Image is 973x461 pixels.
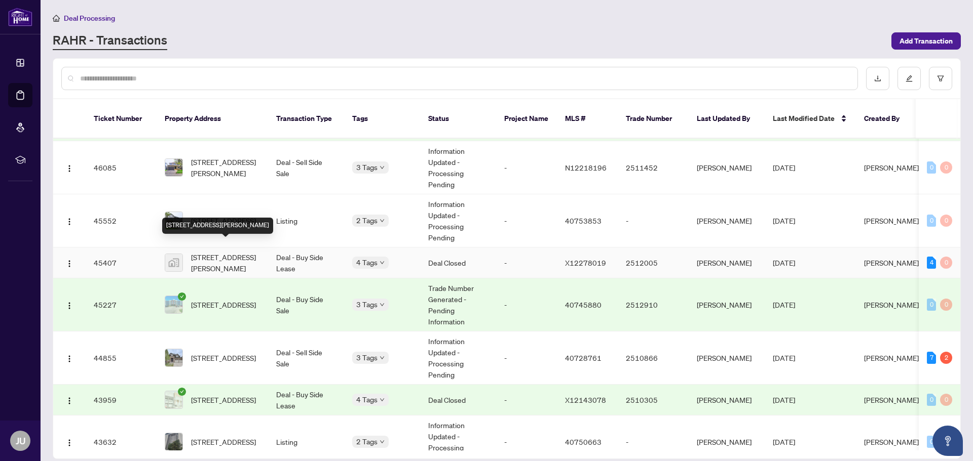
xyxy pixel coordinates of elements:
[496,141,557,194] td: -
[565,216,602,225] span: 40753853
[618,194,689,247] td: -
[380,165,385,170] span: down
[380,218,385,223] span: down
[191,394,256,405] span: [STREET_ADDRESS]
[268,141,344,194] td: Deal - Sell Side Sale
[496,385,557,415] td: -
[165,159,182,176] img: thumbnail-img
[86,247,157,278] td: 45407
[773,258,795,267] span: [DATE]
[61,350,78,366] button: Logo
[932,426,963,456] button: Open asap
[618,278,689,331] td: 2512910
[268,331,344,385] td: Deal - Sell Side Sale
[178,388,186,396] span: check-circle
[61,434,78,450] button: Logo
[380,355,385,360] span: down
[65,164,73,173] img: Logo
[16,434,25,448] span: JU
[268,385,344,415] td: Deal - Buy Side Lease
[927,352,936,364] div: 7
[773,353,795,362] span: [DATE]
[420,247,496,278] td: Deal Closed
[565,437,602,446] span: 40750663
[65,302,73,310] img: Logo
[856,99,917,139] th: Created By
[61,392,78,408] button: Logo
[53,15,60,22] span: home
[344,99,420,139] th: Tags
[165,433,182,450] img: thumbnail-img
[191,436,256,447] span: [STREET_ADDRESS]
[61,159,78,176] button: Logo
[940,352,952,364] div: 2
[618,385,689,415] td: 2510305
[864,258,919,267] span: [PERSON_NAME]
[380,397,385,402] span: down
[773,437,795,446] span: [DATE]
[420,141,496,194] td: Information Updated - Processing Pending
[65,397,73,405] img: Logo
[496,278,557,331] td: -
[165,349,182,366] img: thumbnail-img
[165,254,182,271] img: thumbnail-img
[356,352,378,363] span: 3 Tags
[420,99,496,139] th: Status
[86,194,157,247] td: 45552
[65,355,73,363] img: Logo
[356,257,378,268] span: 4 Tags
[940,257,952,269] div: 0
[191,252,260,274] span: [STREET_ADDRESS][PERSON_NAME]
[906,75,913,82] span: edit
[864,353,919,362] span: [PERSON_NAME]
[356,215,378,226] span: 2 Tags
[356,161,378,173] span: 3 Tags
[64,14,115,23] span: Deal Processing
[565,258,606,267] span: X12278019
[86,278,157,331] td: 45227
[191,352,256,363] span: [STREET_ADDRESS]
[689,278,765,331] td: [PERSON_NAME]
[927,257,936,269] div: 4
[618,331,689,385] td: 2510866
[8,8,32,26] img: logo
[557,99,618,139] th: MLS #
[191,299,256,310] span: [STREET_ADDRESS]
[191,156,260,179] span: [STREET_ADDRESS][PERSON_NAME]
[165,296,182,313] img: thumbnail-img
[86,331,157,385] td: 44855
[864,300,919,309] span: [PERSON_NAME]
[86,141,157,194] td: 46085
[927,299,936,311] div: 0
[765,99,856,139] th: Last Modified Date
[940,394,952,406] div: 0
[420,385,496,415] td: Deal Closed
[940,215,952,227] div: 0
[165,391,182,408] img: thumbnail-img
[929,67,952,90] button: filter
[420,331,496,385] td: Information Updated - Processing Pending
[618,99,689,139] th: Trade Number
[565,300,602,309] span: 40745880
[864,395,919,404] span: [PERSON_NAME]
[618,141,689,194] td: 2511452
[268,278,344,331] td: Deal - Buy Side Sale
[65,218,73,226] img: Logo
[874,75,881,82] span: download
[53,32,167,50] a: RAHR - Transactions
[927,161,936,174] div: 0
[380,302,385,307] span: down
[496,194,557,247] td: -
[773,300,795,309] span: [DATE]
[689,331,765,385] td: [PERSON_NAME]
[927,215,936,227] div: 0
[86,385,157,415] td: 43959
[864,163,919,172] span: [PERSON_NAME]
[689,247,765,278] td: [PERSON_NAME]
[773,216,795,225] span: [DATE]
[496,331,557,385] td: -
[689,385,765,415] td: [PERSON_NAME]
[927,436,936,448] div: 0
[165,212,182,229] img: thumbnail-img
[565,395,606,404] span: X12143078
